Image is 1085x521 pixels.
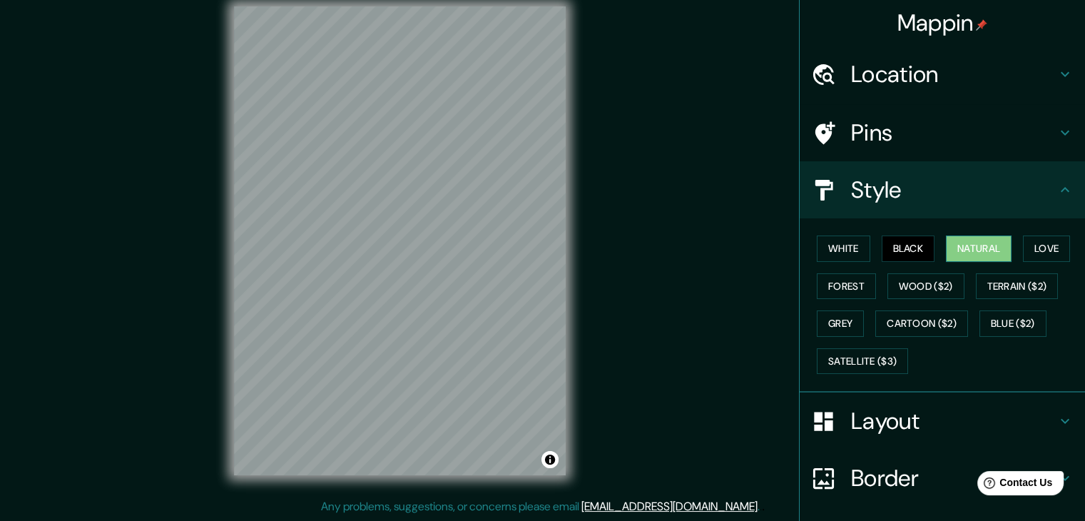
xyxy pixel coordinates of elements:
[851,118,1056,147] h4: Pins
[851,407,1056,435] h4: Layout
[851,176,1056,204] h4: Style
[321,498,760,515] p: Any problems, suggestions, or concerns please email .
[958,465,1069,505] iframe: Help widget launcher
[946,236,1012,262] button: Natural
[817,348,908,375] button: Satellite ($3)
[762,498,765,515] div: .
[979,310,1046,337] button: Blue ($2)
[760,498,762,515] div: .
[817,310,864,337] button: Grey
[976,19,987,31] img: pin-icon.png
[800,393,1085,450] div: Layout
[882,236,935,262] button: Black
[851,60,1056,88] h4: Location
[851,464,1056,492] h4: Border
[581,499,758,514] a: [EMAIL_ADDRESS][DOMAIN_NAME]
[800,161,1085,218] div: Style
[897,9,988,37] h4: Mappin
[1023,236,1070,262] button: Love
[541,451,559,468] button: Toggle attribution
[800,104,1085,161] div: Pins
[800,46,1085,103] div: Location
[800,450,1085,507] div: Border
[976,273,1059,300] button: Terrain ($2)
[875,310,968,337] button: Cartoon ($2)
[234,6,566,475] canvas: Map
[887,273,964,300] button: Wood ($2)
[817,273,876,300] button: Forest
[817,236,870,262] button: White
